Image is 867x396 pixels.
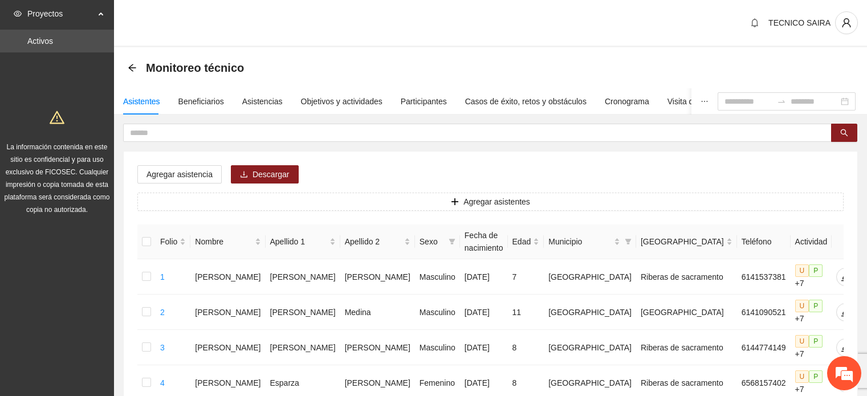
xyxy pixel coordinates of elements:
[737,330,791,365] td: 6144774149
[636,330,737,365] td: Riberas de sacramento
[128,63,137,72] span: arrow-left
[266,330,340,365] td: [PERSON_NAME]
[420,235,444,248] span: Sexo
[460,295,508,330] td: [DATE]
[190,224,265,259] th: Nombre
[160,378,165,387] a: 4
[415,330,460,365] td: Masculino
[835,11,858,34] button: user
[128,63,137,73] div: Back
[465,95,587,108] div: Casos de éxito, retos y obstáculos
[795,335,809,348] span: U
[667,95,774,108] div: Visita de campo y entregables
[451,198,459,207] span: plus
[544,224,636,259] th: Municipio
[791,330,832,365] td: +7
[544,330,636,365] td: [GEOGRAPHIC_DATA]
[840,129,848,138] span: search
[301,95,382,108] div: Objetivos y actividades
[737,259,791,295] td: 6141537381
[463,195,530,208] span: Agregar asistentes
[231,165,299,183] button: downloadDescargar
[195,235,252,248] span: Nombre
[340,330,415,365] td: [PERSON_NAME]
[123,95,160,108] div: Asistentes
[548,235,612,248] span: Municipio
[777,97,786,106] span: to
[508,330,544,365] td: 8
[415,259,460,295] td: Masculino
[777,97,786,106] span: swap-right
[340,259,415,295] td: [PERSON_NAME]
[791,224,832,259] th: Actividad
[401,95,447,108] div: Participantes
[5,143,110,214] span: La información contenida en este sitio es confidencial y para uso exclusivo de FICOSEC. Cualquier...
[190,330,265,365] td: [PERSON_NAME]
[636,295,737,330] td: [GEOGRAPHIC_DATA]
[791,295,832,330] td: +7
[746,18,763,27] span: bell
[544,259,636,295] td: [GEOGRAPHIC_DATA]
[190,259,265,295] td: [PERSON_NAME]
[836,18,857,28] span: user
[253,168,290,181] span: Descargar
[190,295,265,330] td: [PERSON_NAME]
[266,295,340,330] td: [PERSON_NAME]
[795,300,809,312] span: U
[270,235,327,248] span: Apellido 1
[460,259,508,295] td: [DATE]
[340,224,415,259] th: Apellido 2
[809,300,823,312] span: P
[508,259,544,295] td: 7
[809,264,823,277] span: P
[178,95,224,108] div: Beneficiarios
[160,343,165,352] a: 3
[791,259,832,295] td: +7
[156,224,190,259] th: Folio
[837,308,854,317] span: edit
[460,224,508,259] th: Fecha de nacimiento
[746,14,764,32] button: bell
[625,238,632,245] span: filter
[836,303,854,321] button: edit
[605,95,649,108] div: Cronograma
[160,235,177,248] span: Folio
[146,59,244,77] span: Monitoreo técnico
[242,95,283,108] div: Asistencias
[508,224,544,259] th: Edad
[768,18,831,27] span: TECNICO SAIRA
[809,335,823,348] span: P
[809,370,823,383] span: P
[266,259,340,295] td: [PERSON_NAME]
[137,165,222,183] button: Agregar asistencia
[240,170,248,179] span: download
[50,110,64,125] span: warning
[737,295,791,330] td: 6141090521
[636,224,737,259] th: Colonia
[836,268,854,286] button: edit
[266,224,340,259] th: Apellido 1
[27,36,53,46] a: Activos
[446,233,458,250] span: filter
[137,193,844,211] button: plusAgregar asistentes
[14,10,22,18] span: eye
[460,330,508,365] td: [DATE]
[641,235,724,248] span: [GEOGRAPHIC_DATA]
[836,338,854,357] button: edit
[691,88,718,115] button: ellipsis
[146,168,213,181] span: Agregar asistencia
[837,272,854,281] span: edit
[636,259,737,295] td: Riberas de sacramento
[415,295,460,330] td: Masculino
[795,264,809,277] span: U
[160,308,165,317] a: 2
[27,2,95,25] span: Proyectos
[837,343,854,352] span: edit
[544,295,636,330] td: [GEOGRAPHIC_DATA]
[512,235,531,248] span: Edad
[345,235,402,248] span: Apellido 2
[622,233,634,250] span: filter
[160,272,165,281] a: 1
[737,224,791,259] th: Teléfono
[701,97,709,105] span: ellipsis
